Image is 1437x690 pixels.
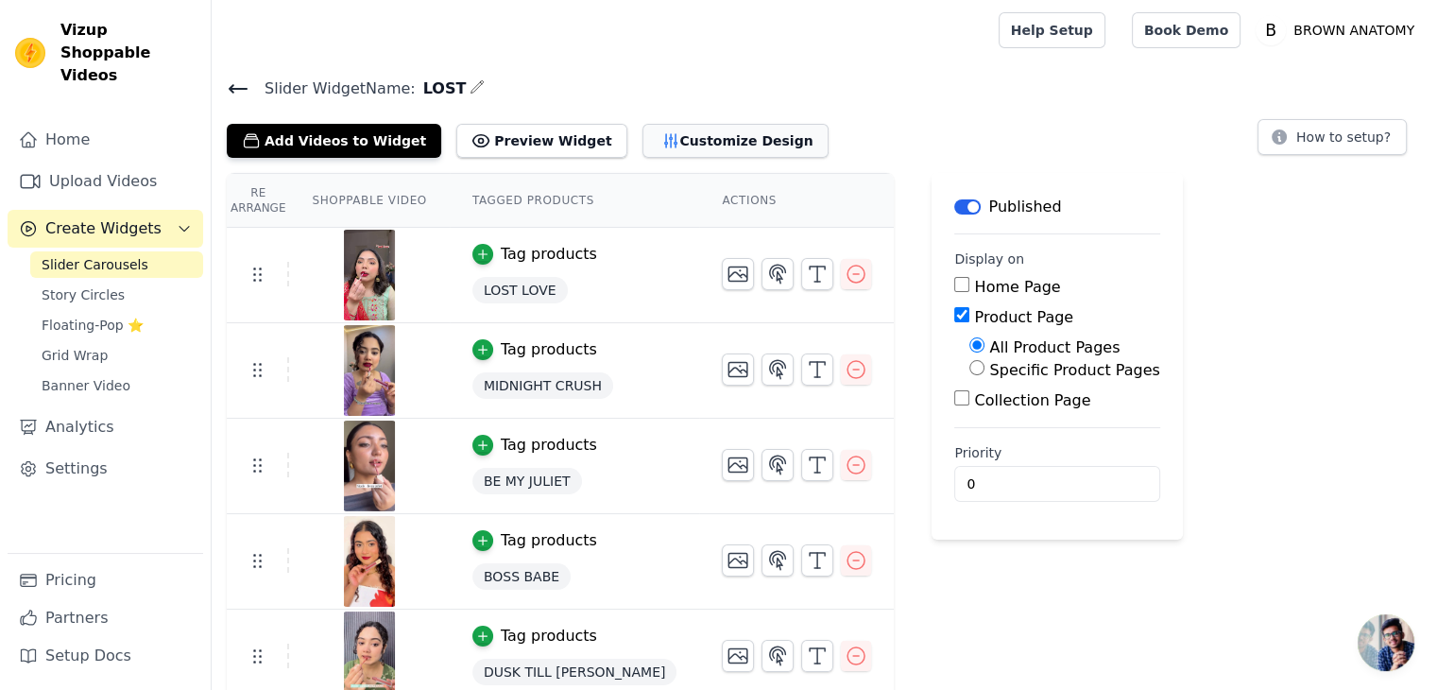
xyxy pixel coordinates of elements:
button: Change Thumbnail [722,640,754,672]
span: BE MY JULIET [472,468,582,494]
div: Tag products [501,625,597,647]
span: LOST LOVE [472,277,568,303]
span: DUSK TILL [PERSON_NAME] [472,659,677,685]
div: Tag products [501,434,597,457]
a: Partners [8,599,203,637]
button: How to setup? [1257,119,1407,155]
legend: Display on [954,250,1024,268]
span: LOST [416,78,467,100]
text: B [1265,21,1276,40]
th: Actions [699,174,894,228]
button: B BROWN ANATOMY [1256,13,1422,47]
span: MIDNIGHT CRUSH [472,372,613,399]
th: Re Arrange [227,174,289,228]
button: Add Videos to Widget [227,124,441,158]
span: BOSS BABE [472,563,571,590]
label: Product Page [974,308,1073,326]
button: Tag products [472,243,597,266]
label: Collection Page [974,391,1090,409]
img: Vizup [15,38,45,68]
label: Home Page [974,278,1060,296]
button: Tag products [472,625,597,647]
label: All Product Pages [989,338,1120,356]
a: Setup Docs [8,637,203,675]
span: Slider Carousels [42,255,148,274]
a: Settings [8,450,203,488]
button: Change Thumbnail [722,258,754,290]
span: Slider Widget Name: [249,78,416,100]
a: Analytics [8,408,203,446]
a: Banner Video [30,372,203,399]
button: Tag products [472,434,597,457]
p: BROWN ANATOMY [1286,13,1422,47]
button: Preview Widget [456,124,626,158]
button: Customize Design [642,124,829,158]
div: Tag products [501,529,597,552]
label: Specific Product Pages [989,361,1159,379]
a: Book Demo [1132,12,1240,48]
span: Banner Video [42,376,130,395]
button: Change Thumbnail [722,354,754,386]
a: Story Circles [30,282,203,308]
span: Floating-Pop ⭐ [42,316,144,335]
p: Published [988,196,1061,218]
th: Tagged Products [450,174,700,228]
span: Vizup Shoppable Videos [60,19,196,87]
div: Edit Name [470,76,485,101]
div: Tag products [501,338,597,361]
button: Create Widgets [8,210,203,248]
a: Upload Videos [8,163,203,200]
span: Story Circles [42,285,125,304]
a: Home [8,121,203,159]
span: Create Widgets [45,217,162,240]
button: Tag products [472,338,597,361]
button: Change Thumbnail [722,449,754,481]
a: Pricing [8,561,203,599]
span: Grid Wrap [42,346,108,365]
img: vizup-images-c756.png [343,421,396,511]
img: vizup-images-96a4.png [343,516,396,607]
a: Slider Carousels [30,251,203,278]
th: Shoppable Video [289,174,449,228]
a: Floating-Pop ⭐ [30,312,203,338]
a: Grid Wrap [30,342,203,369]
label: Priority [954,443,1159,462]
div: Tag products [501,243,597,266]
img: vizup-images-0d4a.png [343,325,396,416]
img: vizup-images-5f27.png [343,230,396,320]
div: Open chat [1358,614,1414,671]
a: Help Setup [999,12,1105,48]
button: Change Thumbnail [722,544,754,577]
a: How to setup? [1257,132,1407,150]
button: Tag products [472,529,597,552]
